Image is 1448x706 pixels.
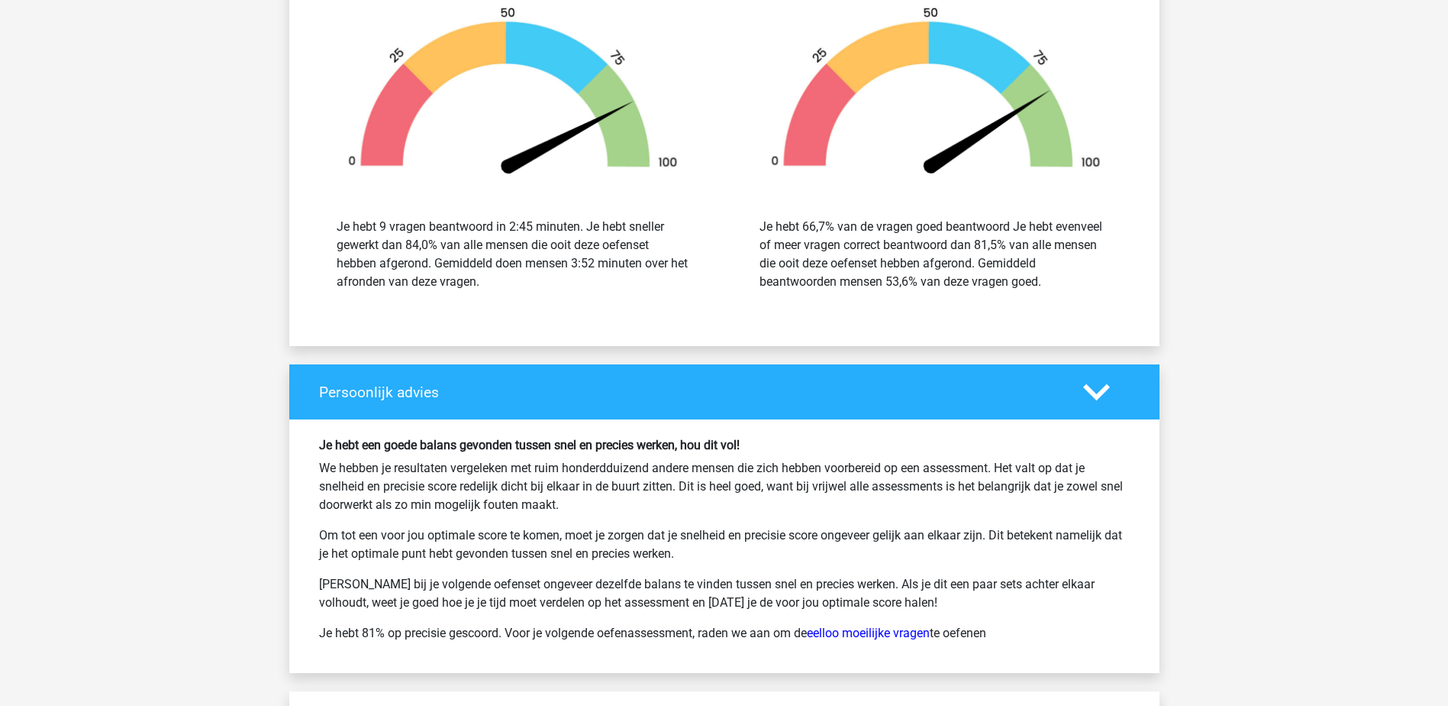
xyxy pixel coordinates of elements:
p: We hebben je resultaten vergeleken met ruim honderdduizend andere mensen die zich hebben voorbere... [319,459,1130,514]
p: Om tot een voor jou optimale score te komen, moet je zorgen dat je snelheid en precisie score ong... [319,526,1130,563]
p: [PERSON_NAME] bij je volgende oefenset ongeveer dezelfde balans te vinden tussen snel en precies ... [319,575,1130,612]
img: 84.bc7de206d6a3.png [324,6,701,181]
h4: Persoonlijk advies [319,384,1060,401]
h6: Je hebt een goede balans gevonden tussen snel en precies werken, hou dit vol! [319,438,1130,452]
div: Je hebt 9 vragen beantwoord in 2:45 minuten. Je hebt sneller gewerkt dan 84,0% van alle mensen di... [337,218,689,291]
img: 81.faf665cb8af7.png [747,6,1124,181]
a: eelloo moeilijke vragen [807,626,930,640]
div: Je hebt 66,7% van de vragen goed beantwoord Je hebt evenveel of meer vragen correct beantwoord da... [759,218,1112,291]
p: Je hebt 81% op precisie gescoord. Voor je volgende oefenassessment, raden we aan om de te oefenen [319,624,1130,643]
